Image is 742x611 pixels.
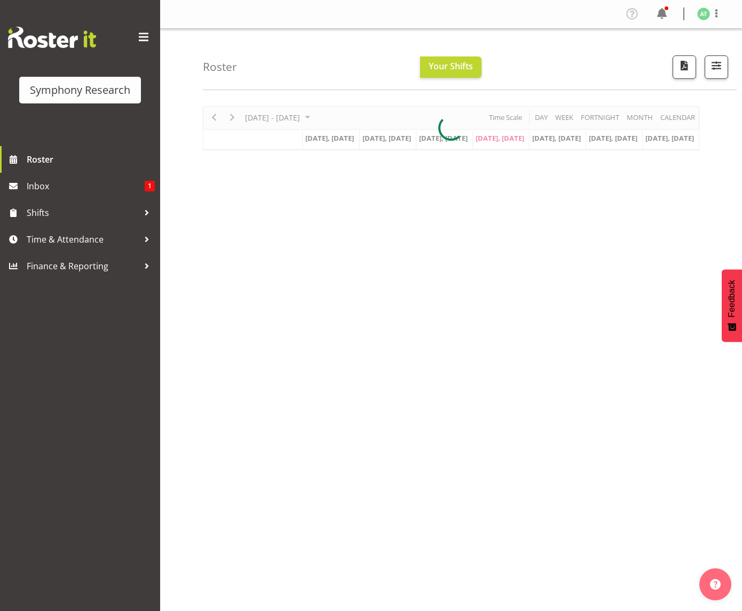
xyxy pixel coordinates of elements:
h4: Roster [203,61,237,73]
button: Your Shifts [420,57,481,78]
span: 1 [145,181,155,191]
span: Feedback [727,280,737,317]
button: Filter Shifts [705,55,728,79]
span: Inbox [27,178,145,194]
button: Download a PDF of the roster according to the set date range. [673,55,696,79]
span: Finance & Reporting [27,258,139,274]
img: Rosterit website logo [8,27,96,48]
span: Your Shifts [429,60,473,72]
span: Time & Attendance [27,231,139,247]
img: angela-tunnicliffe1838.jpg [697,7,710,20]
span: Shifts [27,205,139,221]
button: Feedback - Show survey [722,269,742,342]
img: help-xxl-2.png [710,579,721,590]
div: Symphony Research [30,82,130,98]
span: Roster [27,151,155,167]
